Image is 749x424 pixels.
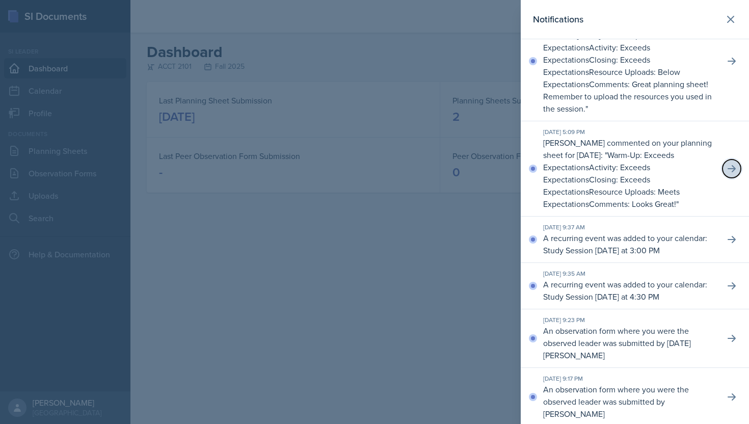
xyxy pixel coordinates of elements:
p: Resource Uploads: Meets Expectations [543,186,680,209]
p: Comments: Looks Great! [589,198,676,209]
p: A recurring event was added to your calendar: Study Session [DATE] at 3:00 PM [543,232,716,256]
div: [DATE] 9:23 PM [543,315,716,325]
div: [DATE] 5:09 PM [543,127,716,137]
p: An observation form where you were the observed leader was submitted by [DATE][PERSON_NAME] [543,325,716,361]
p: A recurring event was added to your calendar: Study Session [DATE] at 4:30 PM [543,278,716,303]
div: [DATE] 9:35 AM [543,269,716,278]
p: Closing: Exceeds Expectations [543,174,650,197]
p: An observation form where you were the observed leader was submitted by [PERSON_NAME] [543,383,716,420]
div: [DATE] 9:17 PM [543,374,716,383]
h2: Notifications [533,12,583,26]
p: Closing: Exceeds Expectations [543,54,650,77]
p: Activity: Exceeds Expectations [543,162,650,185]
p: Warm-Up: Exceeds Expectations [543,149,674,173]
div: [DATE] 9:37 AM [543,223,716,232]
p: Comments: Great planning sheet! Remember to upload the resources you used in the session. [543,78,712,114]
p: [PERSON_NAME] commented on your planning sheet for [DATE]: " " [543,137,716,210]
p: Resource Uploads: Below Expectations [543,66,680,90]
p: [PERSON_NAME] commented on your planning sheet for [DATE]: " " [543,17,716,115]
p: Activity: Exceeds Expectations [543,42,650,65]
